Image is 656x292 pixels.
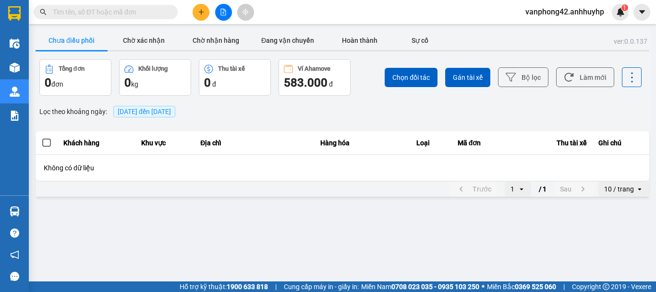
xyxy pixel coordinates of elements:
[636,185,644,193] svg: open
[53,7,166,17] input: Tìm tên, số ĐT hoặc mã đơn
[563,281,565,292] span: |
[58,131,136,155] th: Khách hàng
[124,75,186,90] div: kg
[518,185,525,193] svg: open
[324,31,396,50] button: Hoàn thành
[10,272,19,281] span: message
[124,76,131,89] span: 0
[638,8,646,16] span: caret-down
[392,73,430,82] span: Chọn đối tác
[180,281,268,292] span: Hỗ trợ kỹ thuật:
[385,68,437,87] button: Chọn đối tác
[411,131,451,155] th: Loại
[10,38,20,49] img: warehouse-icon
[445,68,490,87] button: Gán tài xế
[515,283,556,291] strong: 0369 525 060
[237,4,254,21] button: aim
[204,76,211,89] span: 0
[482,285,485,289] span: ⚪️
[635,184,636,194] input: Selected 10 / trang.
[361,281,479,292] span: Miền Nam
[193,4,209,21] button: plus
[275,281,277,292] span: |
[45,76,51,89] span: 0
[108,31,180,50] button: Chờ xác nhận
[194,131,315,155] th: Địa chỉ
[39,106,107,117] span: Lọc theo khoảng ngày :
[113,106,175,117] span: [DATE] đến [DATE]
[603,283,609,290] span: copyright
[36,31,108,50] button: Chưa điều phối
[135,131,194,155] th: Khu vực
[10,229,19,238] span: question-circle
[539,183,547,195] span: / 1
[138,65,168,72] div: Khối lượng
[593,131,649,155] th: Ghi chú
[487,281,556,292] span: Miền Bắc
[252,31,324,50] button: Đang vận chuyển
[40,9,47,15] span: search
[180,31,252,50] button: Chờ nhận hàng
[315,131,411,155] th: Hàng hóa
[449,182,497,196] button: previous page. current page 1 / 1
[218,65,245,72] div: Thu tài xế
[10,111,20,121] img: solution-icon
[298,65,330,72] div: Ví Ahamove
[215,4,232,21] button: file-add
[44,163,641,173] div: Không có dữ liệu
[616,8,625,16] img: icon-new-feature
[554,182,595,196] button: next page. current page 1 / 1
[279,59,351,96] button: Ví Ahamove583.000 đ
[633,4,650,21] button: caret-down
[10,63,20,73] img: warehouse-icon
[530,137,587,149] div: Thu tài xế
[39,59,111,96] button: Tổng đơn0đơn
[220,9,227,15] span: file-add
[119,59,191,96] button: Khối lượng0kg
[59,65,85,72] div: Tổng đơn
[498,67,548,87] button: Bộ lọc
[242,9,249,15] span: aim
[10,87,20,97] img: warehouse-icon
[391,283,479,291] strong: 0708 023 035 - 0935 103 250
[10,206,20,216] img: warehouse-icon
[510,184,514,194] div: 1
[396,31,444,50] button: Sự cố
[118,108,171,115] span: 14/09/2025 đến 14/09/2025
[623,4,626,11] span: 1
[204,75,266,90] div: đ
[284,76,328,89] span: 583.000
[8,6,21,21] img: logo-vxr
[227,283,268,291] strong: 1900 633 818
[452,131,524,155] th: Mã đơn
[284,281,359,292] span: Cung cấp máy in - giấy in:
[284,75,345,90] div: đ
[199,59,271,96] button: Thu tài xế0 đ
[10,250,19,259] span: notification
[518,6,612,18] span: vanphong42.anhhuyhp
[453,73,483,82] span: Gán tài xế
[604,184,634,194] div: 10 / trang
[621,4,628,11] sup: 1
[198,9,205,15] span: plus
[45,75,106,90] div: đơn
[556,67,614,87] button: Làm mới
